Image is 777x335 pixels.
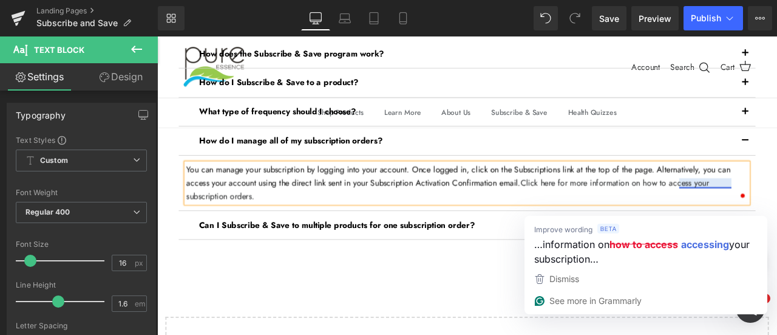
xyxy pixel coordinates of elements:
[16,103,66,120] div: Typography
[81,63,160,91] a: Design
[16,135,147,145] div: Text Styles
[34,45,84,55] span: Text Block
[50,216,376,230] b: Can I Subscribe & Save to multiple products for one subscription order?
[135,300,145,308] span: em
[691,13,721,23] span: Publish
[25,207,70,216] b: Regular 400
[40,156,68,166] b: Custom
[330,6,359,30] a: Laptop
[135,259,145,267] span: px
[158,6,185,30] a: New Library
[16,240,147,249] div: Font Size
[631,6,679,30] a: Preview
[16,188,147,197] div: Font Weight
[684,6,743,30] button: Publish
[35,150,700,197] div: To enrich screen reader interactions, please activate Accessibility in Grammarly extension settings
[534,6,558,30] button: Undo
[359,6,388,30] a: Tablet
[563,6,587,30] button: Redo
[36,6,158,16] a: Landing Pages
[639,12,671,25] span: Preview
[157,36,777,335] iframe: To enrich screen reader interactions, please activate Accessibility in Grammarly extension settings
[35,150,700,197] p: You can manage your subscription by logging into your account. Once logged in, click on the Subsc...
[301,6,330,30] a: Desktop
[748,6,772,30] button: More
[36,18,118,28] span: Subscribe and Save
[16,322,147,330] div: Letter Spacing
[16,281,147,289] div: Line Height
[599,12,619,25] span: Save
[388,6,418,30] a: Mobile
